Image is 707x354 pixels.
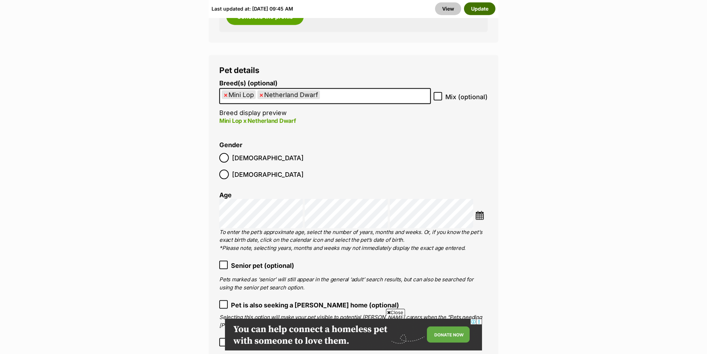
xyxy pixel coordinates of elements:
[435,2,461,15] a: View
[225,319,482,350] iframe: Advertisement
[232,153,304,163] span: [DEMOGRAPHIC_DATA]
[222,90,256,99] li: Mini Lop
[219,116,431,125] p: Mini Lop x Netherland Dwarf
[231,300,399,310] span: Pet is also seeking a [PERSON_NAME] home (optional)
[219,313,488,329] p: Selecting this option will make your pet visible to potential [PERSON_NAME] carers when the “Pets...
[259,90,263,99] span: ×
[445,92,488,102] span: Mix (optional)
[231,261,294,270] span: Senior pet (optional)
[257,90,320,99] li: Netherland Dwarf
[464,2,495,15] button: Update
[224,90,228,99] span: ×
[219,80,431,87] label: Breed(s) (optional)
[232,170,304,179] span: [DEMOGRAPHIC_DATA]
[219,191,232,199] label: Age
[212,2,293,15] div: Last updated at: [DATE] 09:45 AM
[475,211,484,220] img: ...
[219,142,242,149] label: Gender
[219,228,488,252] p: To enter the pet’s approximate age, select the number of years, months and weeks. Or, if you know...
[219,65,260,75] span: Pet details
[219,80,431,132] li: Breed display preview
[386,309,405,316] span: Close
[219,276,488,292] p: Pets marked as ‘senior’ will still appear in the general ‘adult’ search results, but can also be ...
